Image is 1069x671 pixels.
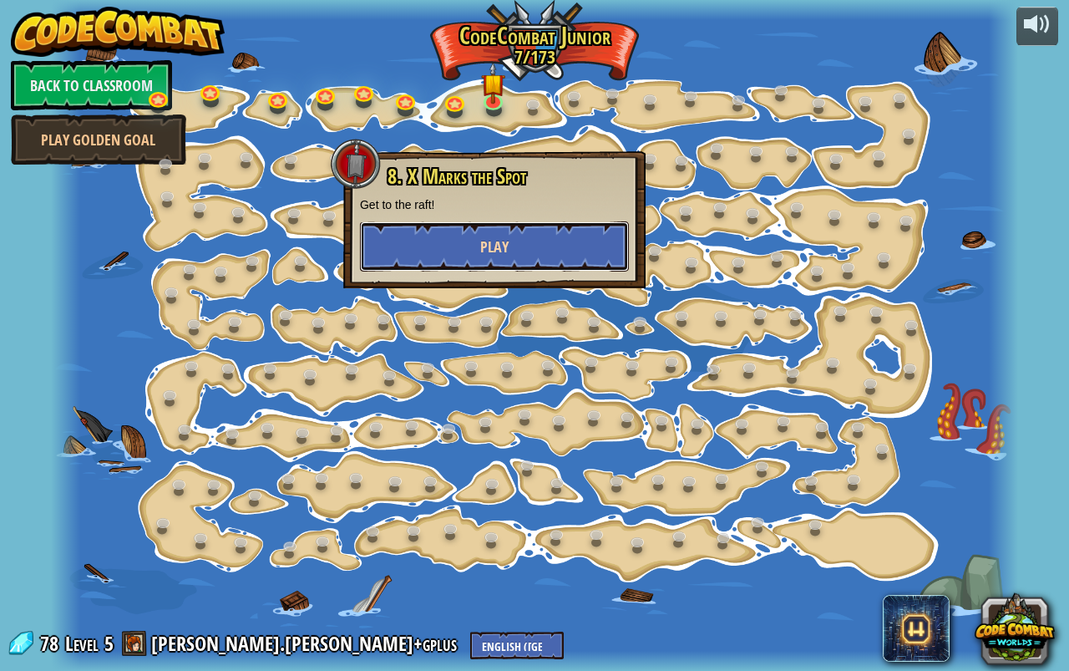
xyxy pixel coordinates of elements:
button: Adjust volume [1016,7,1058,46]
img: CodeCombat - Learn how to code by playing a game [11,7,225,57]
span: 5 [104,630,114,657]
span: Play [480,236,509,257]
a: Back to Classroom [11,60,172,110]
span: 8. X Marks the Spot [388,162,526,191]
button: Play [360,221,629,272]
a: [PERSON_NAME].[PERSON_NAME]+gplus [151,630,462,657]
span: Level [65,630,99,658]
img: level-banner-started.png [481,62,505,104]
span: 78 [40,630,63,657]
a: Play Golden Goal [11,114,186,165]
p: Get to the raft! [360,196,629,213]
